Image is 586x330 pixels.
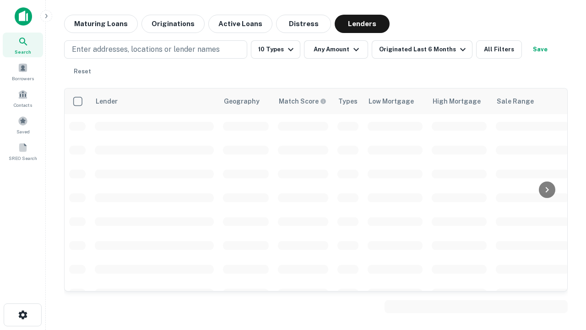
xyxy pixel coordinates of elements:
a: Borrowers [3,59,43,84]
div: Capitalize uses an advanced AI algorithm to match your search with the best lender. The match sco... [279,96,326,106]
span: Saved [16,128,30,135]
img: capitalize-icon.png [15,7,32,26]
button: Active Loans [208,15,272,33]
button: Reset [68,62,97,81]
h6: Match Score [279,96,325,106]
button: 10 Types [251,40,300,59]
th: High Mortgage [427,88,491,114]
div: Lender [96,96,118,107]
span: Borrowers [12,75,34,82]
button: Originations [141,15,205,33]
th: Lender [90,88,218,114]
a: Search [3,33,43,57]
th: Sale Range [491,88,574,114]
div: Originated Last 6 Months [379,44,468,55]
th: Low Mortgage [363,88,427,114]
div: High Mortgage [433,96,481,107]
button: All Filters [476,40,522,59]
p: Enter addresses, locations or lender names [72,44,220,55]
button: Save your search to get updates of matches that match your search criteria. [526,40,555,59]
iframe: Chat Widget [540,227,586,271]
span: Contacts [14,101,32,109]
div: Types [338,96,358,107]
a: SREO Search [3,139,43,164]
th: Capitalize uses an advanced AI algorithm to match your search with the best lender. The match sco... [273,88,333,114]
button: Originated Last 6 Months [372,40,472,59]
div: Geography [224,96,260,107]
span: SREO Search [9,154,37,162]
button: Enter addresses, locations or lender names [64,40,247,59]
button: Any Amount [304,40,368,59]
th: Types [333,88,363,114]
div: Sale Range [497,96,534,107]
button: Distress [276,15,331,33]
button: Maturing Loans [64,15,138,33]
button: Lenders [335,15,390,33]
a: Saved [3,112,43,137]
span: Search [15,48,31,55]
a: Contacts [3,86,43,110]
th: Geography [218,88,273,114]
div: Low Mortgage [369,96,414,107]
